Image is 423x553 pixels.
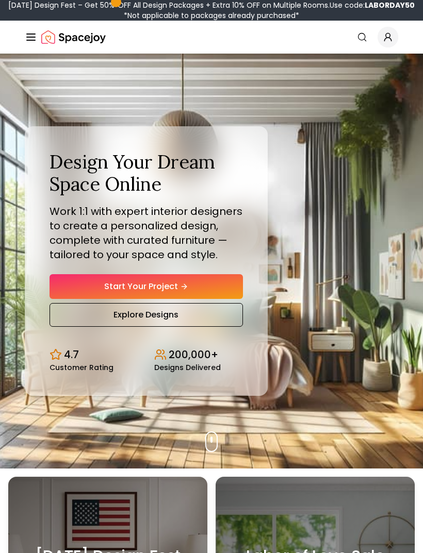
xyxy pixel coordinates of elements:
[50,274,243,299] a: Start Your Project
[64,347,79,362] p: 4.7
[41,27,106,47] a: Spacejoy
[50,204,243,262] p: Work 1:1 with expert interior designers to create a personalized design, complete with curated fu...
[50,151,243,195] h1: Design Your Dream Space Online
[124,10,299,21] span: *Not applicable to packages already purchased*
[169,347,218,362] p: 200,000+
[50,303,243,327] a: Explore Designs
[50,364,113,371] small: Customer Rating
[41,27,106,47] img: Spacejoy Logo
[50,339,243,371] div: Design stats
[25,21,398,54] nav: Global
[154,364,221,371] small: Designs Delivered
